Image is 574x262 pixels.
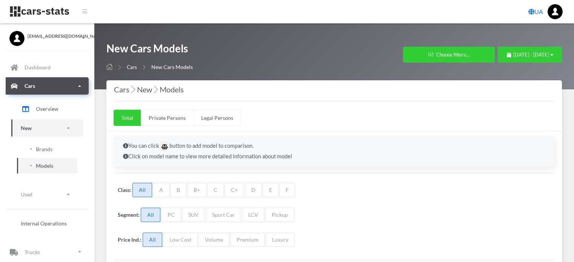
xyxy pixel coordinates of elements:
[163,233,198,247] span: Low Cost
[114,110,141,126] a: Total
[245,183,262,197] span: D
[118,236,142,244] label: Price Ind.:
[193,110,241,126] a: Legal Persons
[9,31,85,40] a: [EMAIL_ADDRESS][DOMAIN_NAME]
[230,233,265,247] span: Premium
[199,233,229,247] span: Volume
[182,208,205,222] span: SUV
[17,141,77,157] a: Brands
[21,123,32,133] p: New
[25,247,40,257] p: Trucks
[17,158,77,173] a: Models
[161,208,181,222] span: PC
[548,4,563,19] img: ...
[36,145,52,153] span: Brands
[143,233,162,247] span: All
[242,208,265,222] span: LCV
[6,59,89,76] a: Dashboard
[36,162,53,170] span: Models
[106,41,193,59] h1: New Cars Models
[36,105,58,113] span: Overview
[11,215,83,231] a: Internal Operations
[170,183,186,197] span: B
[28,33,85,40] span: [EMAIL_ADDRESS][DOMAIN_NAME]
[118,186,131,194] label: Class:
[525,4,546,19] a: UA
[6,243,89,260] a: Trucks
[513,52,549,58] span: [DATE] - [DATE]
[187,183,206,197] span: B+
[151,64,193,70] span: New Cars Models
[25,81,35,90] p: Cars
[141,208,160,222] span: All
[114,83,554,95] h4: Cars New Models
[266,233,295,247] span: Luxury
[498,47,562,63] button: [DATE] - [DATE]
[9,6,70,17] img: navbar brand
[225,183,244,197] span: C+
[141,110,194,126] a: Private Persons
[118,211,140,219] label: Segment:
[207,183,224,197] span: C
[153,183,169,197] span: A
[127,64,137,70] a: Cars
[114,136,554,167] div: You can click button to add model to comparison. Click on model name to view more detailed inform...
[265,208,294,222] span: Pickup
[21,190,32,199] p: Used
[132,183,152,197] span: All
[21,219,67,227] span: Internal Operations
[206,208,241,222] span: Sport Car
[6,77,89,95] a: Cars
[11,100,83,118] a: Overview
[403,47,495,63] button: Choose filters...
[11,186,83,203] a: Used
[263,183,279,197] span: E
[11,120,83,136] a: New
[279,183,295,197] span: F
[25,63,51,72] p: Dashboard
